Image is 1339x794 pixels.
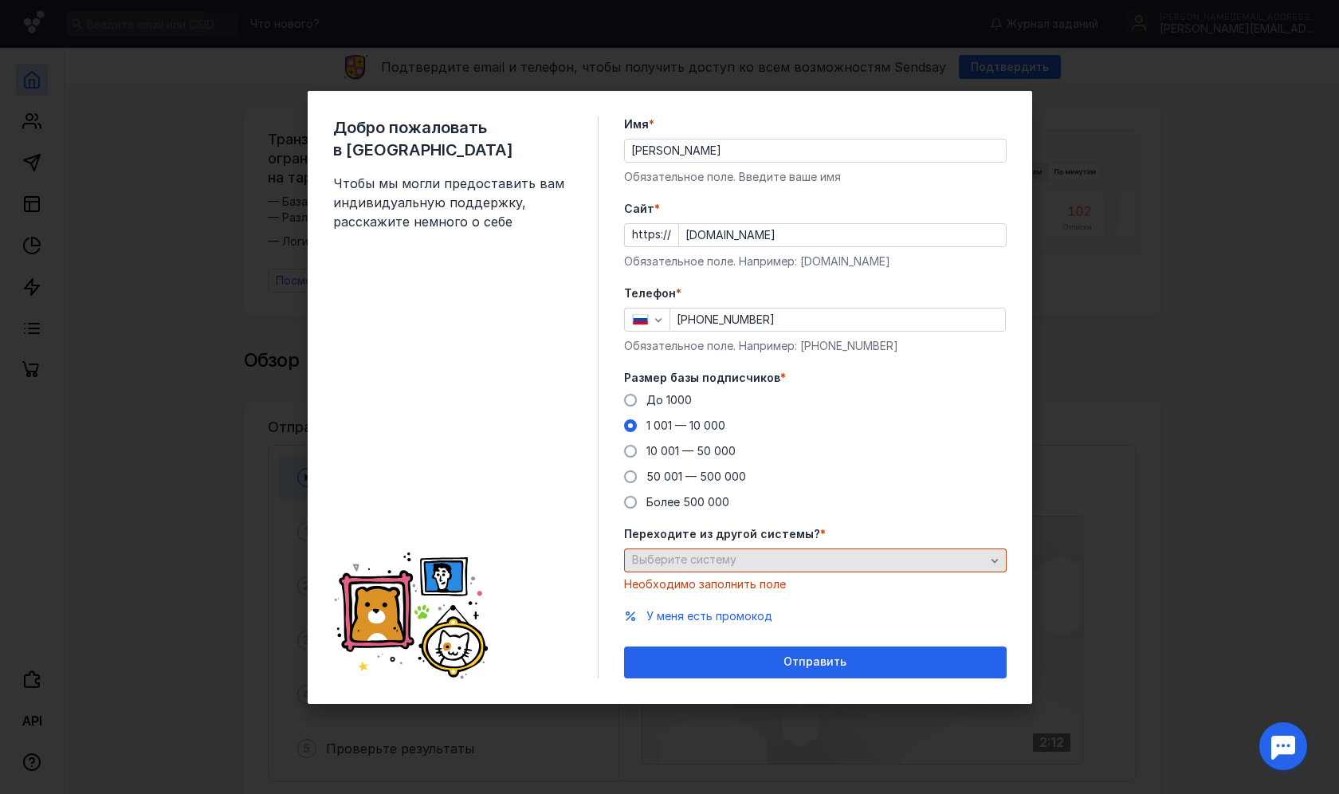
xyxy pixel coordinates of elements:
div: Необходимо заполнить поле [624,576,1007,592]
span: Чтобы мы могли предоставить вам индивидуальную поддержку, расскажите немного о себе [333,174,572,231]
span: Более 500 000 [646,495,729,509]
span: Добро пожаловать в [GEOGRAPHIC_DATA] [333,116,572,161]
span: Телефон [624,285,676,301]
span: 1 001 — 10 000 [646,419,725,432]
span: У меня есть промокод [646,609,772,623]
span: 50 001 — 500 000 [646,470,746,483]
span: Выберите систему [632,552,736,566]
span: Имя [624,116,649,132]
div: Обязательное поле. Введите ваше имя [624,169,1007,185]
div: Обязательное поле. Например: [DOMAIN_NAME] [624,254,1007,269]
span: Cайт [624,201,654,217]
button: Выберите систему [624,548,1007,572]
button: Отправить [624,647,1007,678]
span: Отправить [783,655,846,669]
button: У меня есть промокод [646,608,772,624]
div: Обязательное поле. Например: [PHONE_NUMBER] [624,338,1007,354]
span: До 1000 [646,393,692,407]
span: Размер базы подписчиков [624,370,780,386]
span: Переходите из другой системы? [624,526,820,542]
span: 10 001 — 50 000 [646,444,736,458]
